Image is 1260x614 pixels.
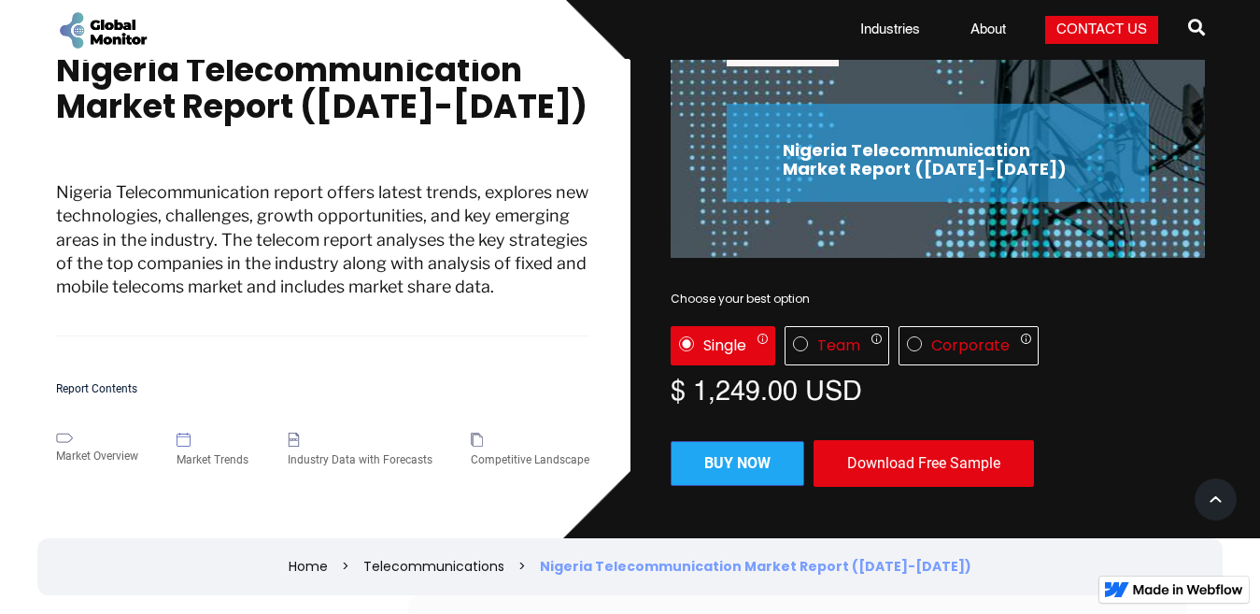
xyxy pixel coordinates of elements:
p: Nigeria Telecommunication report offers latest trends, explores new technologies, challenges, gro... [56,180,590,336]
div: License [671,326,1205,365]
div: Competitive Landscape [471,450,589,469]
a:  [1188,11,1205,49]
a: About [959,21,1017,39]
div: Industry Data with Forecasts [288,450,432,469]
div: > [342,557,349,576]
a: Buy now [671,441,804,486]
div: Choose your best option [671,290,1205,308]
div: Market Overview [56,447,138,465]
span:  [1188,14,1205,40]
div: Team [817,336,860,355]
a: home [56,9,149,51]
img: Made in Webflow [1133,584,1243,595]
div: Single [703,336,746,355]
a: Home [289,557,328,576]
a: Contact Us [1045,16,1158,44]
div: Nigeria Telecommunication Market Report ([DATE]-[DATE]) [540,557,971,576]
div: Corporate [931,336,1010,355]
h1: Nigeria Telecommunication Market Report ([DATE]-[DATE]) [56,52,590,143]
div: Download Free Sample [814,440,1034,487]
a: Industries [849,21,931,39]
h2: Nigeria Telecommunication Market Report ([DATE]-[DATE]) [783,141,1093,178]
a: Telecommunications [363,557,504,576]
h5: Report Contents [56,383,590,395]
div: > [518,557,526,576]
div: $ 1,249.00 USD [671,375,1205,403]
div: Market Trends [177,450,248,469]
